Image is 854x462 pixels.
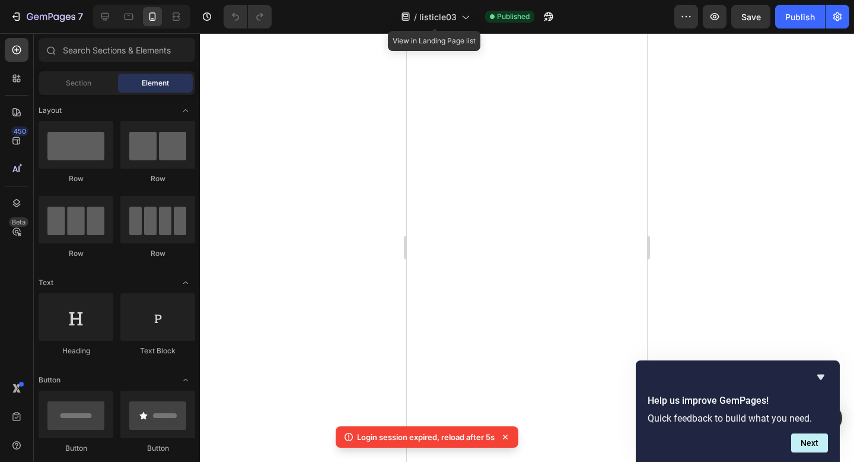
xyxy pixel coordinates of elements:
[120,248,195,259] div: Row
[39,173,113,184] div: Row
[39,105,62,116] span: Layout
[120,346,195,356] div: Text Block
[814,370,828,384] button: Hide survey
[741,12,761,22] span: Save
[176,273,195,292] span: Toggle open
[39,443,113,454] div: Button
[419,11,457,23] span: listicle03
[120,443,195,454] div: Button
[497,11,530,22] span: Published
[5,5,88,29] button: 7
[176,101,195,120] span: Toggle open
[357,431,495,443] p: Login session expired, reload after 5s
[731,5,770,29] button: Save
[39,248,113,259] div: Row
[791,433,828,452] button: Next question
[39,277,53,288] span: Text
[648,370,828,452] div: Help us improve GemPages!
[224,5,272,29] div: Undo/Redo
[407,33,647,462] iframe: Design area
[120,173,195,184] div: Row
[66,78,91,88] span: Section
[9,217,28,227] div: Beta
[11,126,28,136] div: 450
[648,413,828,424] p: Quick feedback to build what you need.
[176,371,195,390] span: Toggle open
[39,375,60,385] span: Button
[414,11,417,23] span: /
[39,346,113,356] div: Heading
[78,10,83,24] p: 7
[39,38,195,62] input: Search Sections & Elements
[775,5,825,29] button: Publish
[142,78,169,88] span: Element
[785,11,815,23] div: Publish
[648,394,828,408] h2: Help us improve GemPages!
